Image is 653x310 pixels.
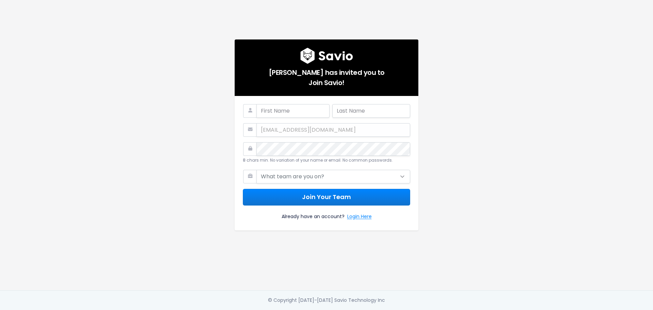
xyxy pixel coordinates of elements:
input: First Name [256,104,330,118]
div: Already have an account? [243,206,410,222]
input: Last Name [332,104,410,118]
small: 8 chars min. No variation of your name or email. No common passwords. [243,158,393,163]
div: © Copyright [DATE]-[DATE] Savio Technology Inc [268,296,385,305]
button: Join Your Team [243,189,410,206]
a: Login Here [347,212,372,222]
h5: [PERSON_NAME] has invited you to Join Savio! [243,64,410,88]
img: logo600x187.a314fd40982d.png [300,48,353,64]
